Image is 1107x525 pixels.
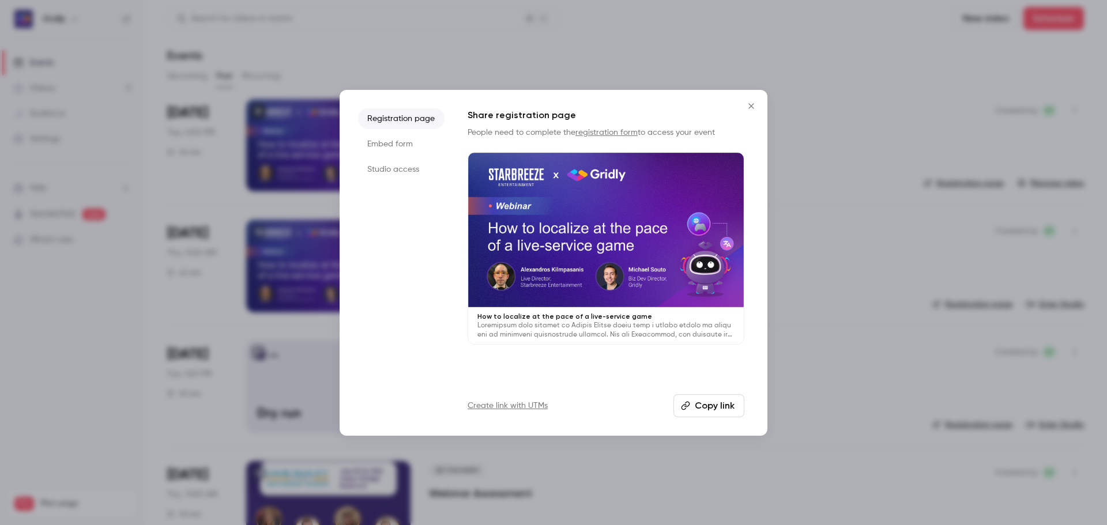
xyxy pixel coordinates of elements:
[740,95,763,118] button: Close
[358,108,445,129] li: Registration page
[358,134,445,154] li: Embed form
[477,321,735,339] p: Loremipsum dolo sitamet co Adipis Elitse doeiu temp i utlabo etdolo ma aliqu eni ad minimveni qui...
[358,159,445,180] li: Studio access
[468,400,548,411] a: Create link with UTMs
[468,152,744,345] a: How to localize at the pace of a live-service gameLoremipsum dolo sitamet co Adipis Elitse doeiu ...
[575,129,638,137] a: registration form
[468,108,744,122] h1: Share registration page
[477,312,735,321] p: How to localize at the pace of a live-service game
[673,394,744,417] button: Copy link
[468,127,744,138] p: People need to complete the to access your event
